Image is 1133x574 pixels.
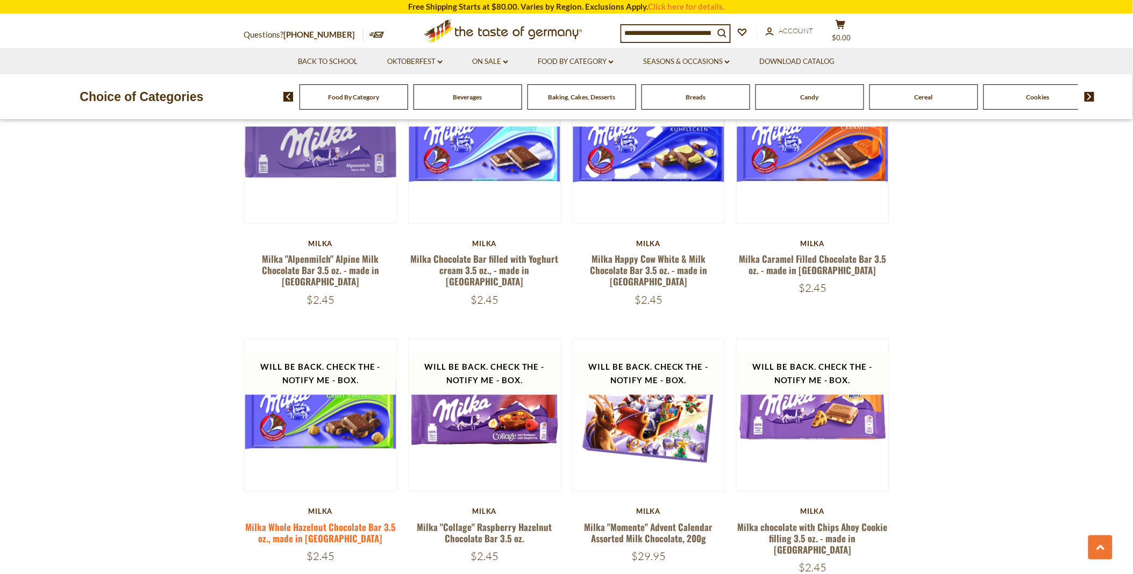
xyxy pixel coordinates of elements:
a: Download Catalog [759,56,835,68]
a: Food By Category [328,93,379,101]
a: Milka "Momente" Advent Calendar Assorted Milk Chocolate, 200g [585,521,713,546]
a: Cereal [915,93,933,101]
img: previous arrow [283,92,294,102]
span: $29.95 [631,550,666,563]
img: Milka [409,71,561,224]
a: Cookies [1026,93,1049,101]
a: Milka Whole Hazelnut Chocolate Bar 3.5 oz., made in [GEOGRAPHIC_DATA] [245,521,396,546]
span: Account [779,26,814,35]
a: Food By Category [538,56,614,68]
a: Milka Chocolate Bar filled with Yoghurt cream 3.5 oz., - made in [GEOGRAPHIC_DATA] [410,253,558,289]
div: Milka [572,507,725,516]
span: $0.00 [832,33,851,42]
button: $0.00 [825,19,857,46]
div: Milka [572,240,725,248]
span: $2.45 [307,550,334,563]
a: Seasons & Occasions [643,56,730,68]
span: $2.45 [471,293,498,307]
a: On Sale [472,56,508,68]
a: Breads [686,93,706,101]
span: $2.45 [471,550,498,563]
img: next arrow [1085,92,1095,102]
a: Milka "Alpenmilch" Alpine Milk Chocolate Bar 3.5 oz. - made in [GEOGRAPHIC_DATA] [262,253,379,289]
a: Back to School [298,56,358,68]
div: Milka [736,240,889,248]
span: $2.45 [307,293,334,307]
a: Candy [801,93,819,101]
span: $2.45 [799,282,826,295]
a: Milka Caramel Filled Chocolate Bar 3.5 oz. - made in [GEOGRAPHIC_DATA] [739,253,886,277]
a: Milka "Collage" Raspberry Hazelnut Chocolate Bar 3.5 oz. [417,521,552,546]
img: Milka [245,71,397,224]
div: Milka [244,507,397,516]
img: Milka [737,340,889,492]
p: Questions? [244,28,364,42]
a: Milka chocolate with Chips Ahoy Cookie filling 3.5 oz. - made in [GEOGRAPHIC_DATA] [738,521,888,557]
a: Account [766,25,814,37]
a: Oktoberfest [387,56,443,68]
div: Milka [736,507,889,516]
a: Milka Happy Cow White & Milk Chocolate Bar 3.5 oz. - made in [GEOGRAPHIC_DATA] [590,253,707,289]
a: Beverages [453,93,482,101]
img: Milka [573,71,725,224]
img: Milka [245,340,397,492]
a: Baking, Cakes, Desserts [548,93,615,101]
div: Milka [408,507,561,516]
a: [PHONE_NUMBER] [284,30,355,39]
a: Click here for details. [649,2,725,11]
span: $2.45 [635,293,662,307]
img: Milka [573,340,725,492]
img: Milka [737,71,889,224]
div: Milka [244,240,397,248]
div: Milka [408,240,561,248]
img: Milka [409,340,561,492]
